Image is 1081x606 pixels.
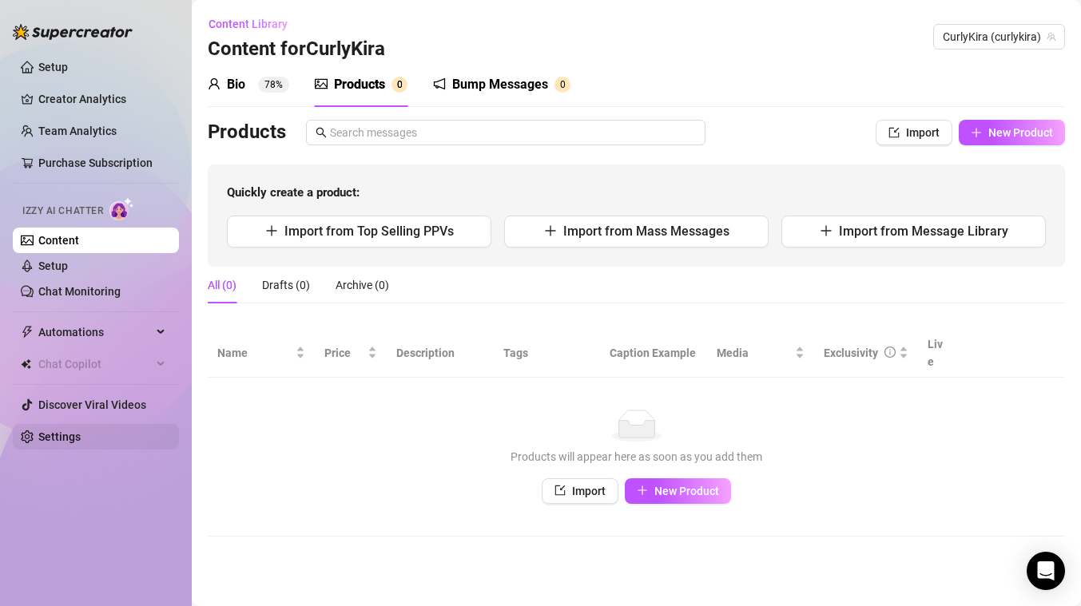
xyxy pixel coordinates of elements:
span: Automations [38,319,152,345]
button: New Product [959,120,1065,145]
sup: 78% [258,77,289,93]
div: All (0) [208,276,236,294]
button: Import [542,478,618,504]
span: Curly️Kira (curlykira) [943,25,1055,49]
img: Chat Copilot [21,358,31,370]
a: Discover Viral Videos [38,398,146,411]
a: Creator Analytics [38,86,166,112]
span: Chat Copilot [38,351,152,377]
div: Archive (0) [336,276,389,294]
span: team [1047,32,1056,42]
span: plus [544,224,557,237]
a: Team Analytics [38,125,117,137]
span: info-circle [884,347,896,358]
button: Import [876,120,952,145]
div: Exclusivity [824,344,878,362]
div: Drafts (0) [262,276,310,294]
th: Live [918,329,958,378]
h3: Products [208,120,286,145]
h3: Content for Curly️Kira [208,37,385,62]
div: Products will appear here as soon as you add them [224,448,1049,465]
span: user [208,77,221,90]
button: New Product [625,478,731,504]
span: Import from Top Selling PPVs [284,224,454,239]
div: Bump Messages [452,75,548,94]
span: Import from Mass Messages [563,224,729,239]
span: search [316,127,327,138]
img: AI Chatter [109,197,134,220]
span: plus [637,485,648,496]
a: Purchase Subscription [38,156,153,169]
th: Description [387,329,494,378]
span: thunderbolt [21,326,34,339]
span: Import [906,126,940,139]
a: Content [38,234,79,247]
span: New Product [988,126,1053,139]
span: plus [971,127,982,138]
span: Price [324,344,364,362]
a: Settings [38,430,81,443]
span: plus [265,224,278,237]
span: notification [433,77,446,90]
div: Bio [227,75,245,94]
span: import [554,485,566,496]
button: Content Library [208,11,300,37]
sup: 0 [554,77,570,93]
th: Media [707,329,814,378]
th: Name [208,329,315,378]
button: Import from Top Selling PPVs [227,216,491,248]
th: Caption Example [600,329,707,378]
button: Import from Mass Messages [504,216,769,248]
span: Import [572,485,606,497]
span: Import from Message Library [839,224,1008,239]
button: Import from Message Library [781,216,1046,248]
a: Setup [38,61,68,73]
span: Name [217,344,292,362]
span: Izzy AI Chatter [22,204,103,219]
div: Products [334,75,385,94]
a: Setup [38,259,68,272]
strong: Quickly create a product: [227,185,360,200]
span: New Product [654,485,719,497]
th: Tags [494,329,601,378]
a: Chat Monitoring [38,285,121,298]
span: Media [717,344,792,362]
div: Open Intercom Messenger [1027,552,1065,590]
span: plus [820,224,833,237]
th: Price [315,329,387,378]
span: Content Library [209,18,288,30]
span: import [888,127,900,138]
input: Search messages [330,124,696,141]
img: logo-BBDzfeDw.svg [13,24,133,40]
span: picture [315,77,328,90]
sup: 0 [391,77,407,93]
